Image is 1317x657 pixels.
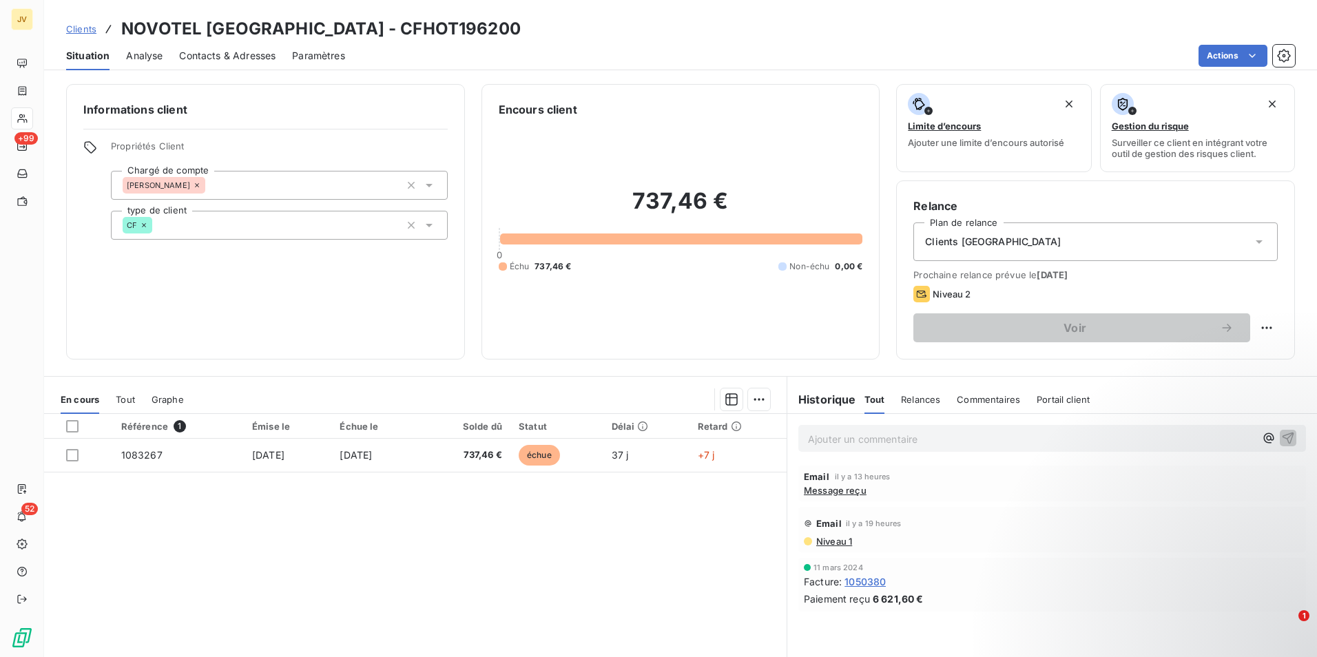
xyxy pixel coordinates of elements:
button: Limite d’encoursAjouter une limite d’encours autorisé [896,84,1091,172]
span: Message reçu [804,485,867,496]
span: 1 [1298,610,1309,621]
div: Délai [612,421,681,432]
a: Clients [66,22,96,36]
h2: 737,46 € [499,187,863,229]
span: [DATE] [340,449,372,461]
span: +99 [14,132,38,145]
div: Statut [519,421,595,432]
span: [PERSON_NAME] [127,181,190,189]
span: Niveau 2 [933,289,971,300]
span: Échu [510,260,530,273]
div: Référence [121,420,236,432]
span: 737,46 € [535,260,571,273]
img: Logo LeanPay [11,627,33,649]
span: Email [804,471,829,482]
span: 1083267 [121,449,163,461]
span: Non-échu [789,260,829,273]
span: Commentaires [957,394,1020,405]
span: Analyse [126,49,163,63]
span: [DATE] [252,449,284,461]
span: Gestion du risque [1112,121,1189,132]
span: Tout [864,394,885,405]
span: Prochaine relance prévue le [913,269,1278,280]
span: il y a 13 heures [835,472,890,481]
div: Émise le [252,421,323,432]
span: Situation [66,49,110,63]
h6: Informations client [83,101,448,118]
span: 52 [21,503,38,515]
span: 1 [174,420,186,432]
div: Retard [698,421,778,432]
span: Email [816,518,842,529]
span: Clients [GEOGRAPHIC_DATA] [925,235,1061,249]
span: 737,46 € [428,448,502,462]
span: Relances [901,394,940,405]
h3: NOVOTEL [GEOGRAPHIC_DATA] - CFHOT196200 [121,17,521,41]
span: [DATE] [1037,269,1068,280]
span: échue [519,445,560,466]
div: Échue le [340,421,412,432]
span: Paiement reçu [804,592,870,606]
span: CF [127,221,137,229]
button: Voir [913,313,1250,342]
span: Niveau 1 [815,536,852,547]
input: Ajouter une valeur [205,179,216,191]
span: Tout [116,394,135,405]
input: Ajouter une valeur [152,219,163,231]
span: Clients [66,23,96,34]
h6: Historique [787,391,856,408]
span: Facture : [804,574,842,589]
button: Gestion du risqueSurveiller ce client en intégrant votre outil de gestion des risques client. [1100,84,1295,172]
span: Paramètres [292,49,345,63]
span: Voir [930,322,1220,333]
span: En cours [61,394,99,405]
span: il y a 19 heures [846,519,901,528]
span: Limite d’encours [908,121,981,132]
span: Portail client [1037,394,1090,405]
span: 1050380 [844,574,886,589]
span: +7 j [698,449,715,461]
iframe: Intercom live chat [1270,610,1303,643]
span: Contacts & Adresses [179,49,276,63]
span: 0,00 € [835,260,862,273]
button: Actions [1199,45,1267,67]
div: JV [11,8,33,30]
span: Graphe [152,394,184,405]
h6: Relance [913,198,1278,214]
span: Ajouter une limite d’encours autorisé [908,137,1064,148]
div: Solde dû [428,421,502,432]
h6: Encours client [499,101,577,118]
span: Surveiller ce client en intégrant votre outil de gestion des risques client. [1112,137,1283,159]
span: 37 j [612,449,629,461]
span: Propriétés Client [111,140,448,160]
span: 11 mars 2024 [813,563,863,572]
span: 0 [497,249,502,260]
iframe: Intercom notifications message [1041,523,1317,620]
span: 6 621,60 € [873,592,924,606]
